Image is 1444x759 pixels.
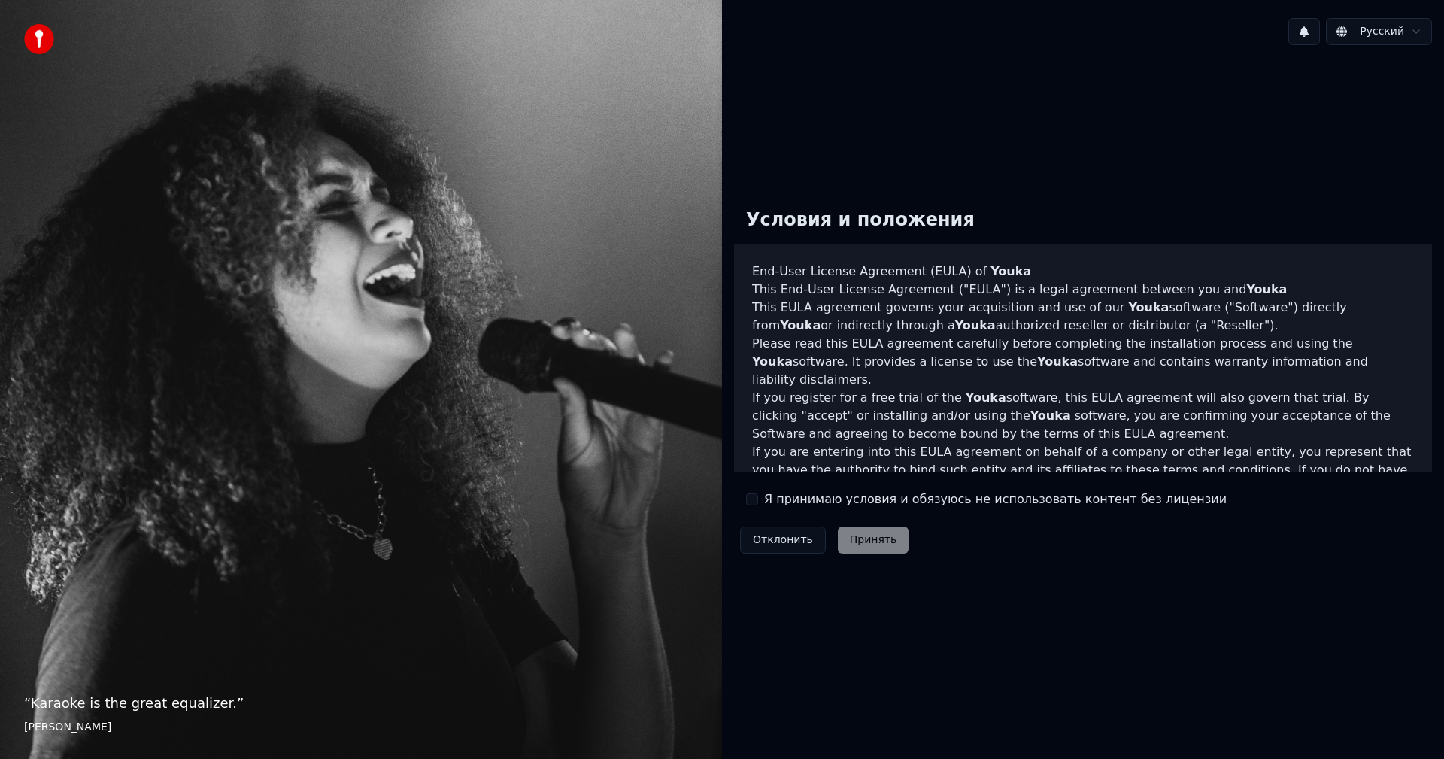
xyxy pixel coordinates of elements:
[1128,300,1169,314] span: Youka
[955,318,996,332] span: Youka
[752,263,1414,281] h3: End-User License Agreement (EULA) of
[24,24,54,54] img: youka
[752,389,1414,443] p: If you register for a free trial of the software, this EULA agreement will also govern that trial...
[1030,408,1071,423] span: Youka
[752,299,1414,335] p: This EULA agreement governs your acquisition and use of our software ("Software") directly from o...
[752,335,1414,389] p: Please read this EULA agreement carefully before completing the installation process and using th...
[1037,354,1078,369] span: Youka
[1246,282,1287,296] span: Youka
[764,490,1227,509] label: Я принимаю условия и обязуюсь не использовать контент без лицензии
[740,527,826,554] button: Отклонить
[24,720,698,735] footer: [PERSON_NAME]
[24,693,698,714] p: “ Karaoke is the great equalizer. ”
[780,318,821,332] span: Youka
[734,196,987,244] div: Условия и положения
[752,281,1414,299] p: This End-User License Agreement ("EULA") is a legal agreement between you and
[990,264,1031,278] span: Youka
[752,443,1414,515] p: If you are entering into this EULA agreement on behalf of a company or other legal entity, you re...
[752,354,793,369] span: Youka
[966,390,1006,405] span: Youka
